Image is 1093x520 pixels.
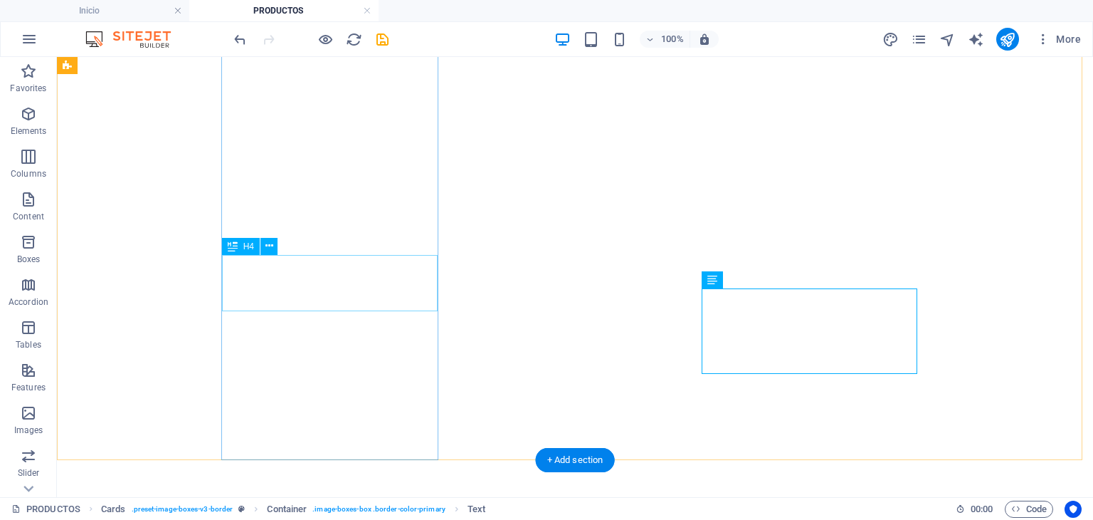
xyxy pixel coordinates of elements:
[911,31,928,48] button: pages
[16,339,41,350] p: Tables
[1065,501,1082,518] button: Usercentrics
[18,467,40,479] p: Slider
[996,28,1019,51] button: publish
[939,31,956,48] button: navigator
[345,31,362,48] button: reload
[101,501,485,518] nav: breadcrumb
[232,31,248,48] i: Undo: Change text (Ctrl+Z)
[968,31,984,48] i: AI Writer
[101,501,125,518] span: Click to select. Double-click to edit
[238,505,245,513] i: This element is a customizable preset
[82,31,189,48] img: Editor Logo
[346,31,362,48] i: Reload page
[17,254,41,265] p: Boxes
[231,31,248,48] button: undo
[14,425,43,436] p: Images
[267,501,307,518] span: Click to select. Double-click to edit
[374,31,391,48] i: Save (Ctrl+S)
[9,296,48,308] p: Accordion
[10,83,46,94] p: Favorites
[971,501,993,518] span: 00 00
[999,31,1015,48] i: Publish
[189,3,379,19] h4: PRODUCTOS
[981,504,983,514] span: :
[468,501,485,518] span: Click to select. Double-click to edit
[11,168,46,180] p: Columns
[11,501,80,518] a: Click to cancel selection. Double-click to open Pages
[1030,28,1087,51] button: More
[1036,32,1081,46] span: More
[374,31,391,48] button: save
[1011,501,1047,518] span: Code
[536,448,615,472] div: + Add section
[312,501,445,518] span: . image-boxes-box .border-color-primary
[11,125,47,137] p: Elements
[882,31,899,48] button: design
[11,382,46,393] p: Features
[882,31,899,48] i: Design (Ctrl+Alt+Y)
[968,31,985,48] button: text_generator
[13,211,44,222] p: Content
[640,31,690,48] button: 100%
[1005,501,1053,518] button: Code
[132,501,233,518] span: . preset-image-boxes-v3-border
[956,501,993,518] h6: Session time
[243,242,254,251] span: H4
[661,31,684,48] h6: 100%
[698,33,711,46] i: On resize automatically adjust zoom level to fit chosen device.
